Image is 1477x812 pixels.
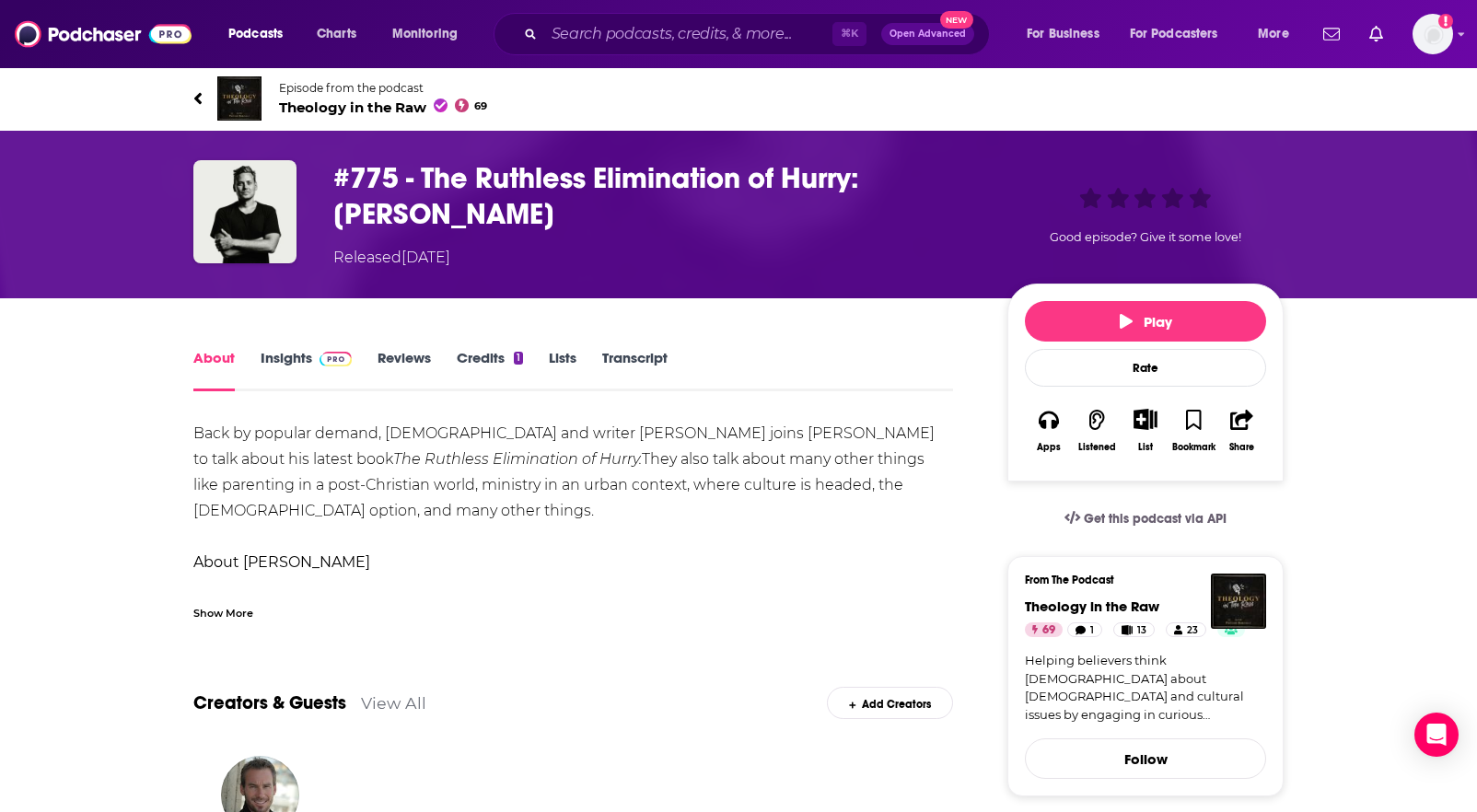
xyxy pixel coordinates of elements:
a: 1 [1067,622,1102,637]
span: Charts [317,21,356,47]
span: Play [1120,313,1172,331]
a: Get this podcast via API [1050,496,1241,541]
img: User Profile [1413,14,1453,54]
span: Podcasts [228,21,283,47]
span: Get this podcast via API [1084,511,1227,527]
div: Show More ButtonList [1122,397,1169,464]
a: Theology in the RawEpisode from the podcastTheology in the Raw69 [193,76,1284,121]
strong: About [PERSON_NAME] [193,553,370,571]
span: Logged in as shcarlos [1413,14,1453,54]
img: Podchaser - Follow, Share and Rate Podcasts [15,17,192,52]
a: Reviews [378,349,431,391]
span: Theology in the Raw [279,99,487,116]
div: Search podcasts, credits, & more... [511,13,1007,55]
button: Open AdvancedNew [881,23,974,45]
span: 1 [1090,621,1094,640]
div: 1 [514,352,523,365]
a: Transcript [602,349,668,391]
button: open menu [215,19,307,49]
div: Add Creators [827,687,953,719]
a: Show notifications dropdown [1316,18,1347,50]
span: ⌘ K [832,22,866,46]
button: Apps [1025,397,1073,464]
em: The Ruthless Elimination of Hurry. [393,450,642,468]
div: Rate [1025,349,1266,387]
a: Lists [549,349,576,391]
a: 23 [1166,622,1206,637]
div: Apps [1037,442,1061,453]
span: New [940,11,973,29]
span: Episode from the podcast [279,81,487,95]
span: 13 [1137,621,1146,640]
input: Search podcasts, credits, & more... [544,19,832,49]
a: Charts [305,19,367,49]
span: 69 [474,102,487,110]
span: Monitoring [392,21,458,47]
img: #775 - The Ruthless Elimination of Hurry: John Mark Comer [193,160,297,263]
a: InsightsPodchaser Pro [261,349,352,391]
div: Released [DATE] [333,247,450,269]
button: Listened [1073,397,1121,464]
svg: Add a profile image [1438,14,1453,29]
img: Theology in the Raw [217,76,262,121]
span: Good episode? Give it some love! [1050,230,1241,244]
button: open menu [1245,19,1312,49]
a: 69 [1025,622,1063,637]
button: open menu [1118,19,1245,49]
div: Open Intercom Messenger [1414,713,1459,757]
span: For Business [1027,21,1099,47]
h1: #775 - The Ruthless Elimination of Hurry: John Mark Comer [333,160,978,232]
button: open menu [1014,19,1122,49]
img: Theology in the Raw [1211,574,1266,629]
a: View All [361,693,426,713]
div: List [1138,441,1153,453]
span: 69 [1042,621,1055,640]
h3: From The Podcast [1025,574,1251,586]
a: Show notifications dropdown [1362,18,1390,50]
button: Bookmark [1169,397,1217,464]
a: About [193,349,235,391]
span: Open Advanced [890,29,966,39]
img: Podchaser Pro [320,352,352,366]
button: Follow [1025,738,1266,779]
span: More [1258,21,1289,47]
a: Helping believers think [DEMOGRAPHIC_DATA] about [DEMOGRAPHIC_DATA] and cultural issues by engagi... [1025,652,1266,724]
button: Show More Button [1126,409,1164,429]
button: Play [1025,301,1266,342]
a: Theology in the Raw [1025,597,1159,615]
div: Listened [1078,442,1116,453]
a: Creators & Guests [193,691,346,714]
button: Show profile menu [1413,14,1453,54]
button: open menu [379,19,482,49]
a: Credits1 [457,349,523,391]
span: For Podcasters [1130,21,1218,47]
span: 23 [1187,621,1198,640]
div: Bookmark [1172,442,1215,453]
a: 13 [1113,622,1155,637]
button: Share [1218,397,1266,464]
div: Share [1229,442,1254,453]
